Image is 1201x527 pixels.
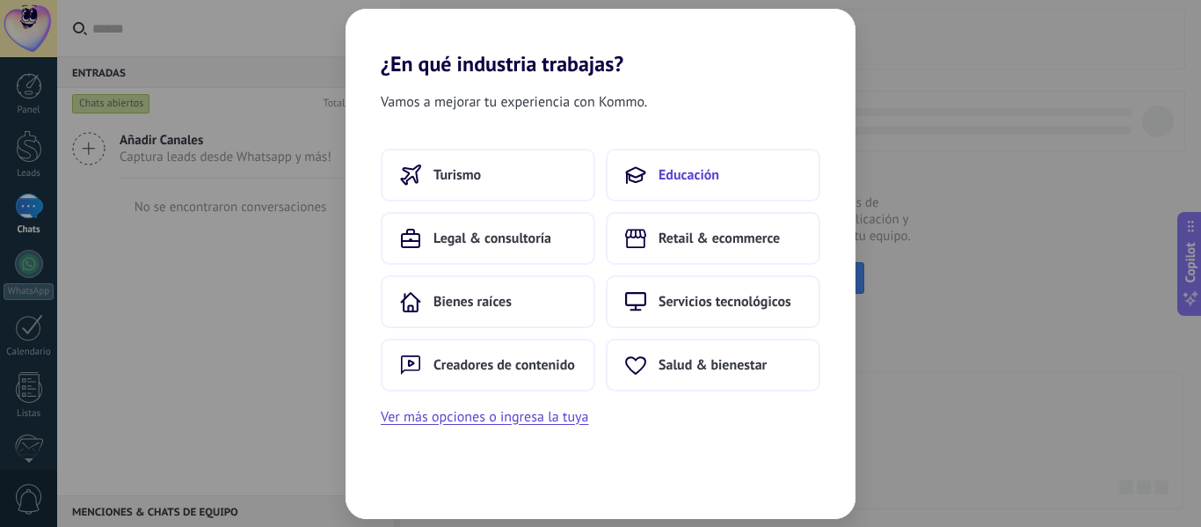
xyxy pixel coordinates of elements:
span: Bienes raíces [433,293,512,311]
button: Bienes raíces [381,275,595,328]
span: Vamos a mejorar tu experiencia con Kommo. [381,91,647,113]
h2: ¿En qué industria trabajas? [346,9,855,77]
button: Retail & ecommerce [606,212,820,265]
button: Salud & bienestar [606,339,820,392]
span: Creadores de contenido [433,356,575,374]
span: Retail & ecommerce [659,230,780,247]
button: Educación [606,149,820,201]
span: Legal & consultoría [433,230,551,247]
button: Servicios tecnológicos [606,275,820,328]
button: Ver más opciones o ingresa la tuya [381,406,588,428]
button: Legal & consultoría [381,212,595,265]
button: Creadores de contenido [381,339,595,392]
button: Turismo [381,149,595,201]
span: Salud & bienestar [659,356,767,374]
span: Turismo [433,166,481,184]
span: Educación [659,166,719,184]
span: Servicios tecnológicos [659,293,791,311]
